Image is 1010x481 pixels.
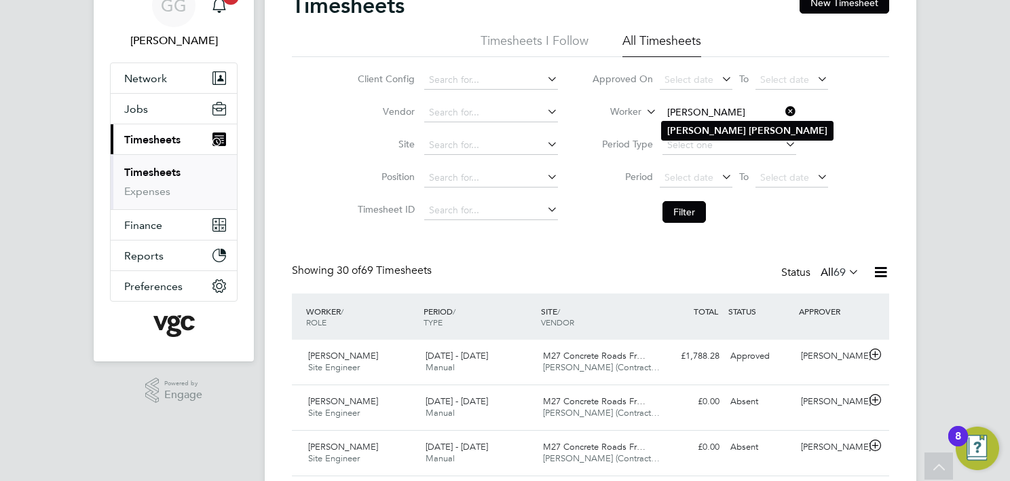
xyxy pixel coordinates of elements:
[424,71,558,90] input: Search for...
[424,136,558,155] input: Search for...
[110,33,238,49] span: Gauri Gautam
[303,299,420,334] div: WORKER
[424,201,558,220] input: Search for...
[543,361,660,373] span: [PERSON_NAME] (Contract…
[308,407,360,418] span: Site Engineer
[543,407,660,418] span: [PERSON_NAME] (Contract…
[796,391,866,413] div: [PERSON_NAME]
[111,240,237,270] button: Reports
[354,171,415,183] label: Position
[110,315,238,337] a: Go to home page
[749,125,827,137] b: [PERSON_NAME]
[308,350,378,361] span: [PERSON_NAME]
[538,299,655,334] div: SITE
[592,73,653,85] label: Approved On
[725,436,796,459] div: Absent
[426,407,455,418] span: Manual
[111,94,237,124] button: Jobs
[834,266,846,279] span: 69
[543,452,660,464] span: [PERSON_NAME] (Contract…
[735,168,753,185] span: To
[426,350,488,361] span: [DATE] - [DATE]
[694,306,718,317] span: TOTAL
[308,441,378,452] span: [PERSON_NAME]
[354,73,415,85] label: Client Config
[337,264,432,277] span: 69 Timesheets
[124,280,183,293] span: Preferences
[592,138,653,150] label: Period Type
[662,201,706,223] button: Filter
[654,391,725,413] div: £0.00
[308,361,360,373] span: Site Engineer
[124,72,167,85] span: Network
[665,171,713,183] span: Select date
[543,395,646,407] span: M27 Concrete Roads Fr…
[354,105,415,118] label: Vendor
[541,317,574,327] span: VENDOR
[424,317,443,327] span: TYPE
[124,103,148,115] span: Jobs
[955,436,961,454] div: 8
[665,73,713,86] span: Select date
[543,350,646,361] span: M27 Concrete Roads Fr…
[654,345,725,368] div: £1,788.28
[124,133,181,146] span: Timesheets
[725,345,796,368] div: Approved
[292,264,434,278] div: Showing
[796,436,866,459] div: [PERSON_NAME]
[453,306,455,317] span: /
[354,203,415,215] label: Timesheet ID
[306,317,326,327] span: ROLE
[124,249,164,262] span: Reports
[111,124,237,154] button: Timesheets
[308,395,378,407] span: [PERSON_NAME]
[760,171,809,183] span: Select date
[426,361,455,373] span: Manual
[622,33,701,57] li: All Timesheets
[308,452,360,464] span: Site Engineer
[481,33,588,57] li: Timesheets I Follow
[592,171,653,183] label: Period
[337,264,361,277] span: 30 of
[956,427,999,470] button: Open Resource Center, 8 new notifications
[662,136,796,155] input: Select one
[580,105,641,119] label: Worker
[164,378,202,389] span: Powered by
[153,315,195,337] img: vgcgroup-logo-retina.png
[557,306,560,317] span: /
[543,441,646,452] span: M27 Concrete Roads Fr…
[341,306,343,317] span: /
[821,266,859,279] label: All
[111,63,237,93] button: Network
[760,73,809,86] span: Select date
[781,264,862,283] div: Status
[662,103,796,122] input: Search for...
[667,125,746,137] b: [PERSON_NAME]
[111,210,237,240] button: Finance
[426,452,455,464] span: Manual
[426,395,488,407] span: [DATE] - [DATE]
[164,389,202,401] span: Engage
[725,391,796,413] div: Absent
[111,271,237,301] button: Preferences
[111,154,237,209] div: Timesheets
[354,138,415,150] label: Site
[424,168,558,188] input: Search for...
[725,299,796,323] div: STATUS
[796,299,866,323] div: APPROVER
[735,70,753,88] span: To
[796,345,866,368] div: [PERSON_NAME]
[426,441,488,452] span: [DATE] - [DATE]
[654,436,725,459] div: £0.00
[145,378,203,404] a: Powered byEngage
[124,185,170,198] a: Expenses
[124,219,162,232] span: Finance
[124,166,181,179] a: Timesheets
[424,103,558,122] input: Search for...
[420,299,538,334] div: PERIOD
